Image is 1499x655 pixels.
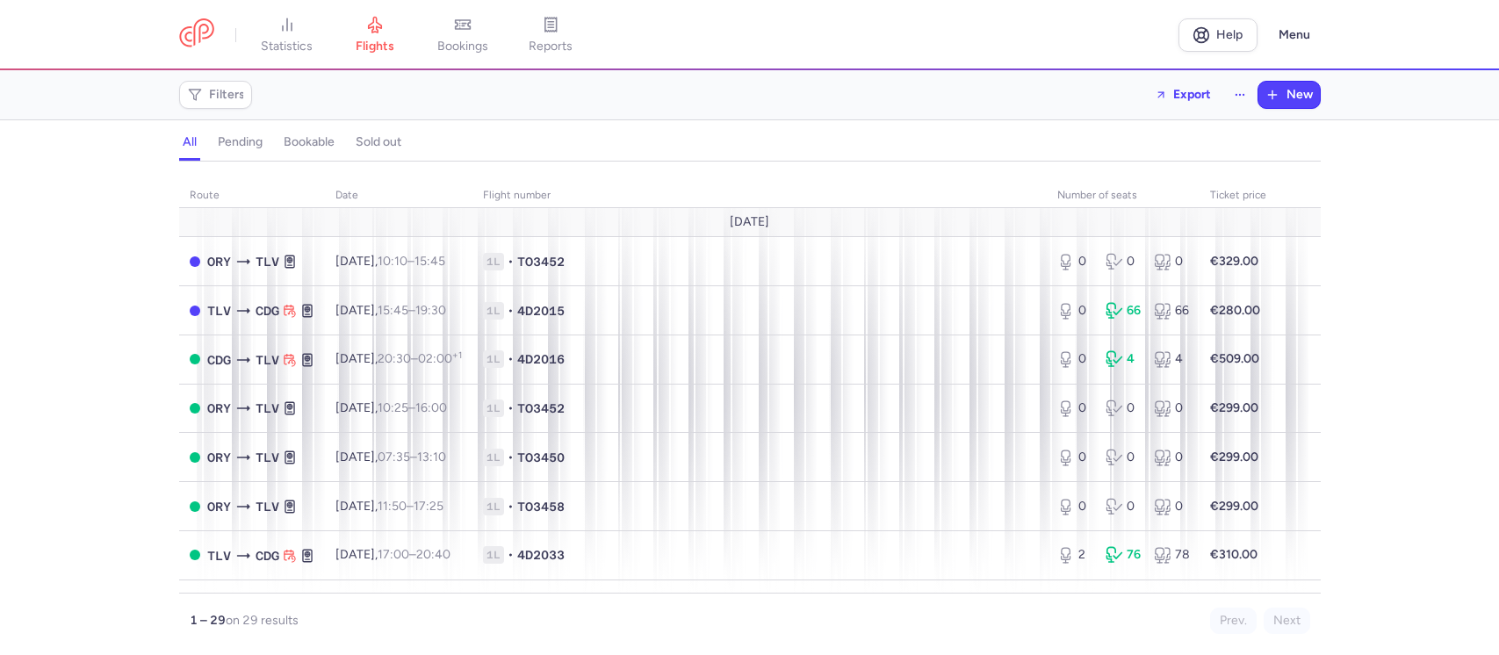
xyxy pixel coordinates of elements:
[1210,547,1258,562] strong: €310.00
[472,183,1047,209] th: Flight number
[378,254,407,269] time: 10:10
[207,350,231,370] span: CDG
[378,400,447,415] span: –
[730,215,769,229] span: [DATE]
[190,613,226,628] strong: 1 – 29
[335,254,445,269] span: [DATE],
[1210,351,1259,366] strong: €509.00
[1210,450,1258,464] strong: €299.00
[1106,253,1140,270] div: 0
[207,497,231,516] span: ORY
[1143,81,1222,109] button: Export
[378,400,408,415] time: 10:25
[331,16,419,54] a: flights
[1106,498,1140,515] div: 0
[1106,399,1140,417] div: 0
[1057,546,1092,564] div: 2
[418,351,462,366] time: 02:00
[1057,350,1092,368] div: 0
[1047,183,1200,209] th: number of seats
[437,39,488,54] span: bookings
[508,350,514,368] span: •
[1258,82,1320,108] button: New
[452,349,462,361] sup: +1
[261,39,313,54] span: statistics
[356,134,401,150] h4: sold out
[1286,88,1313,102] span: New
[1106,302,1140,320] div: 66
[483,253,504,270] span: 1L
[179,183,325,209] th: route
[1200,183,1277,209] th: Ticket price
[335,400,447,415] span: [DATE],
[1154,350,1188,368] div: 4
[1264,608,1310,634] button: Next
[517,302,565,320] span: 4D2015
[183,134,197,150] h4: all
[1057,399,1092,417] div: 0
[378,547,409,562] time: 17:00
[335,499,443,514] span: [DATE],
[335,547,450,562] span: [DATE],
[1268,18,1321,52] button: Menu
[1173,88,1211,101] span: Export
[508,253,514,270] span: •
[415,400,447,415] time: 16:00
[508,498,514,515] span: •
[1154,302,1188,320] div: 66
[218,134,263,150] h4: pending
[335,450,446,464] span: [DATE],
[256,301,279,320] span: CDG
[284,134,335,150] h4: bookable
[517,253,565,270] span: TO3452
[226,613,299,628] span: on 29 results
[378,303,408,318] time: 15:45
[517,399,565,417] span: TO3452
[256,448,279,467] span: TLV
[1106,546,1140,564] div: 76
[483,399,504,417] span: 1L
[529,39,573,54] span: reports
[378,351,462,366] span: –
[414,254,445,269] time: 15:45
[483,449,504,466] span: 1L
[256,252,279,271] span: TLV
[378,303,446,318] span: –
[207,301,231,320] span: TLV
[378,499,407,514] time: 11:50
[356,39,394,54] span: flights
[335,303,446,318] span: [DATE],
[325,183,472,209] th: date
[483,350,504,368] span: 1L
[483,498,504,515] span: 1L
[1057,302,1092,320] div: 0
[517,498,565,515] span: TO3458
[180,82,251,108] button: Filters
[207,448,231,467] span: ORY
[1106,449,1140,466] div: 0
[517,350,565,368] span: 4D2016
[1210,400,1258,415] strong: €299.00
[1154,498,1188,515] div: 0
[416,547,450,562] time: 20:40
[1210,303,1260,318] strong: €280.00
[256,399,279,418] span: TLV
[1178,18,1258,52] a: Help
[415,303,446,318] time: 19:30
[1154,449,1188,466] div: 0
[209,88,245,102] span: Filters
[417,450,446,464] time: 13:10
[378,547,450,562] span: –
[335,351,462,366] span: [DATE],
[483,302,504,320] span: 1L
[179,18,214,51] a: CitizenPlane red outlined logo
[243,16,331,54] a: statistics
[508,399,514,417] span: •
[256,546,279,565] span: CDG
[1057,498,1092,515] div: 0
[483,546,504,564] span: 1L
[1154,253,1188,270] div: 0
[378,254,445,269] span: –
[378,499,443,514] span: –
[1210,254,1258,269] strong: €329.00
